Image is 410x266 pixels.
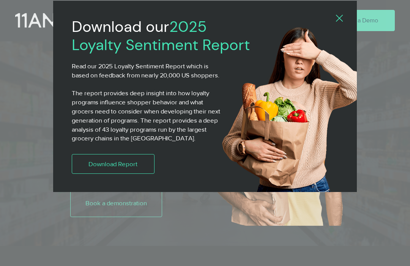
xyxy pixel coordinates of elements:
[72,17,253,54] h2: 2025 Loyalty Sentiment Report
[72,61,224,80] p: Read our 2025 Loyalty Sentiment Report which is based on feedback from nearly 20,000 US shoppers.
[88,159,137,168] span: Download Report
[336,15,343,22] div: Back to site
[72,88,224,143] p: The report provides deep insight into how loyalty programs influence shopper behavior and what gr...
[72,154,155,174] a: Download Report
[72,17,169,36] span: Download our
[220,24,370,202] img: 11ants shopper4.png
